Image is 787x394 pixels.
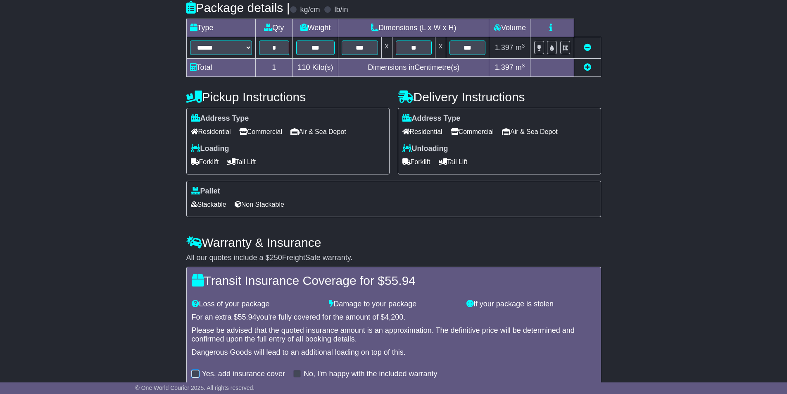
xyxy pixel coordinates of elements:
span: Stackable [191,198,226,211]
label: Loading [191,144,229,153]
td: x [435,37,446,59]
span: 55.94 [385,274,416,287]
span: m [516,63,525,72]
span: Tail Lift [439,155,468,168]
h4: Pickup Instructions [186,90,390,104]
h4: Transit Insurance Coverage for $ [192,274,596,287]
span: 1.397 [495,43,514,52]
a: Remove this item [584,43,591,52]
label: lb/in [334,5,348,14]
td: 1 [255,59,293,77]
h4: Warranty & Insurance [186,236,601,249]
label: kg/cm [300,5,320,14]
sup: 3 [522,43,525,49]
label: Pallet [191,187,220,196]
td: x [381,37,392,59]
span: Forklift [402,155,430,168]
span: m [516,43,525,52]
div: Loss of your package [188,300,325,309]
span: 4,200 [385,313,403,321]
a: Add new item [584,63,591,72]
td: Dimensions in Centimetre(s) [338,59,489,77]
td: Volume [489,19,530,37]
span: Residential [191,125,231,138]
span: Residential [402,125,442,138]
td: Qty [255,19,293,37]
label: Address Type [191,114,249,123]
span: Commercial [451,125,494,138]
span: Air & Sea Depot [502,125,558,138]
div: All our quotes include a $ FreightSafe warranty. [186,253,601,263]
span: Non Stackable [235,198,284,211]
span: Commercial [239,125,282,138]
div: Dangerous Goods will lead to an additional loading on top of this. [192,348,596,357]
sup: 3 [522,62,525,69]
label: Address Type [402,114,461,123]
label: Unloading [402,144,448,153]
td: Total [186,59,255,77]
div: For an extra $ you're fully covered for the amount of $ . [192,313,596,322]
span: Forklift [191,155,219,168]
div: Please be advised that the quoted insurance amount is an approximation. The definitive price will... [192,326,596,344]
span: 110 [298,63,310,72]
h4: Package details | [186,1,290,14]
span: 55.94 [238,313,257,321]
span: © One World Courier 2025. All rights reserved. [136,384,255,391]
div: Damage to your package [325,300,462,309]
span: 1.397 [495,63,514,72]
span: Tail Lift [227,155,256,168]
div: If your package is stolen [462,300,600,309]
td: Type [186,19,255,37]
h4: Delivery Instructions [398,90,601,104]
td: Weight [293,19,338,37]
span: Air & Sea Depot [290,125,346,138]
label: No, I'm happy with the included warranty [304,370,437,379]
td: Kilo(s) [293,59,338,77]
td: Dimensions (L x W x H) [338,19,489,37]
label: Yes, add insurance cover [202,370,285,379]
span: 250 [270,253,282,262]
